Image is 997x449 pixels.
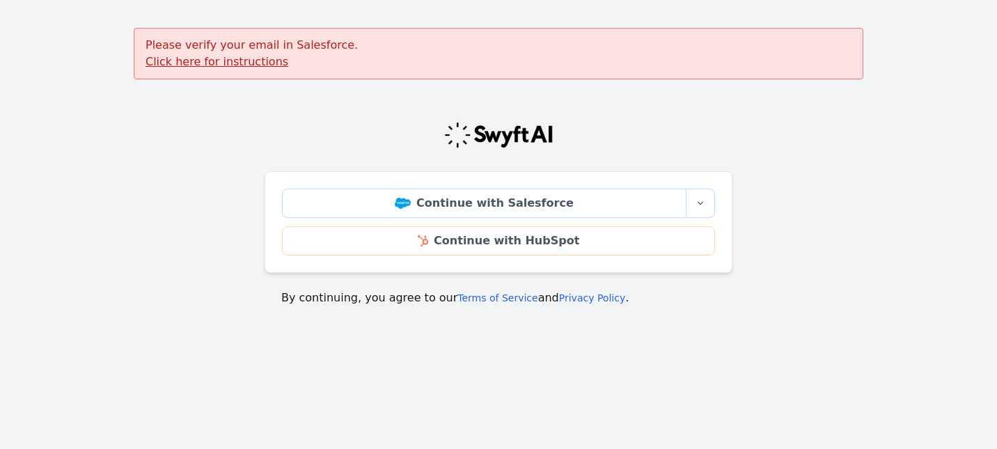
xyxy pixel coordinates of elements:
div: Please verify your email in Salesforce. [134,28,863,79]
img: HubSpot [418,235,428,246]
p: By continuing, you agree to our and . [281,290,716,306]
a: Continue with HubSpot [282,226,715,255]
a: Click here for instructions [146,55,288,68]
img: Swyft Logo [443,121,554,149]
a: Terms of Service [457,292,537,304]
a: Privacy Policy [559,292,625,304]
a: Continue with Salesforce [282,189,686,218]
img: Salesforce [395,198,411,209]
